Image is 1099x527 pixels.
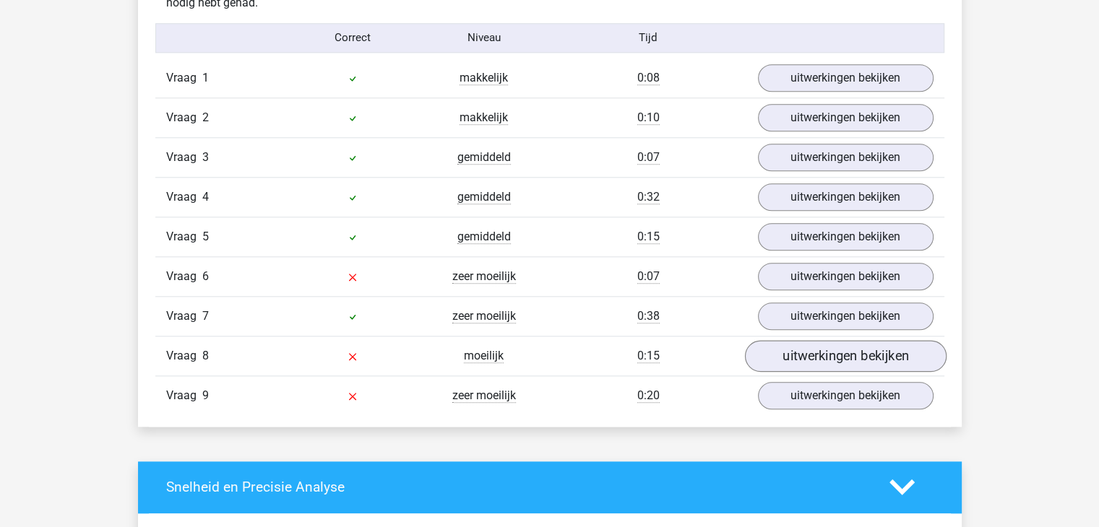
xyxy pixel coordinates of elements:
[202,349,209,362] span: 8
[758,64,934,92] a: uitwerkingen bekijken
[457,230,511,244] span: gemiddeld
[637,309,660,323] span: 0:38
[287,30,418,46] div: Correct
[637,150,660,165] span: 0:07
[166,188,202,206] span: Vraag
[202,190,209,204] span: 4
[457,190,511,204] span: gemiddeld
[758,104,934,131] a: uitwerkingen bekijken
[202,388,209,402] span: 9
[418,30,550,46] div: Niveau
[758,144,934,171] a: uitwerkingen bekijken
[166,479,868,495] h4: Snelheid en Precisie Analyse
[637,349,660,363] span: 0:15
[464,349,504,363] span: moeilijk
[637,388,660,403] span: 0:20
[202,150,209,164] span: 3
[758,382,934,409] a: uitwerkingen bekijken
[202,71,209,84] span: 1
[460,110,508,125] span: makkelijk
[758,263,934,290] a: uitwerkingen bekijken
[452,388,516,403] span: zeer moeilijk
[166,308,202,325] span: Vraag
[202,230,209,243] span: 5
[637,110,660,125] span: 0:10
[637,230,660,244] span: 0:15
[166,228,202,245] span: Vraag
[166,149,202,166] span: Vraag
[166,69,202,87] span: Vraag
[744,340,946,372] a: uitwerkingen bekijken
[166,347,202,365] span: Vraag
[166,387,202,404] span: Vraag
[637,269,660,284] span: 0:07
[166,268,202,285] span: Vraag
[637,71,660,85] span: 0:08
[202,110,209,124] span: 2
[202,309,209,323] span: 7
[460,71,508,85] span: makkelijk
[549,30,746,46] div: Tijd
[758,183,934,211] a: uitwerkingen bekijken
[457,150,511,165] span: gemiddeld
[166,109,202,126] span: Vraag
[202,269,209,283] span: 6
[758,223,934,251] a: uitwerkingen bekijken
[452,269,516,284] span: zeer moeilijk
[758,302,934,330] a: uitwerkingen bekijken
[637,190,660,204] span: 0:32
[452,309,516,323] span: zeer moeilijk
